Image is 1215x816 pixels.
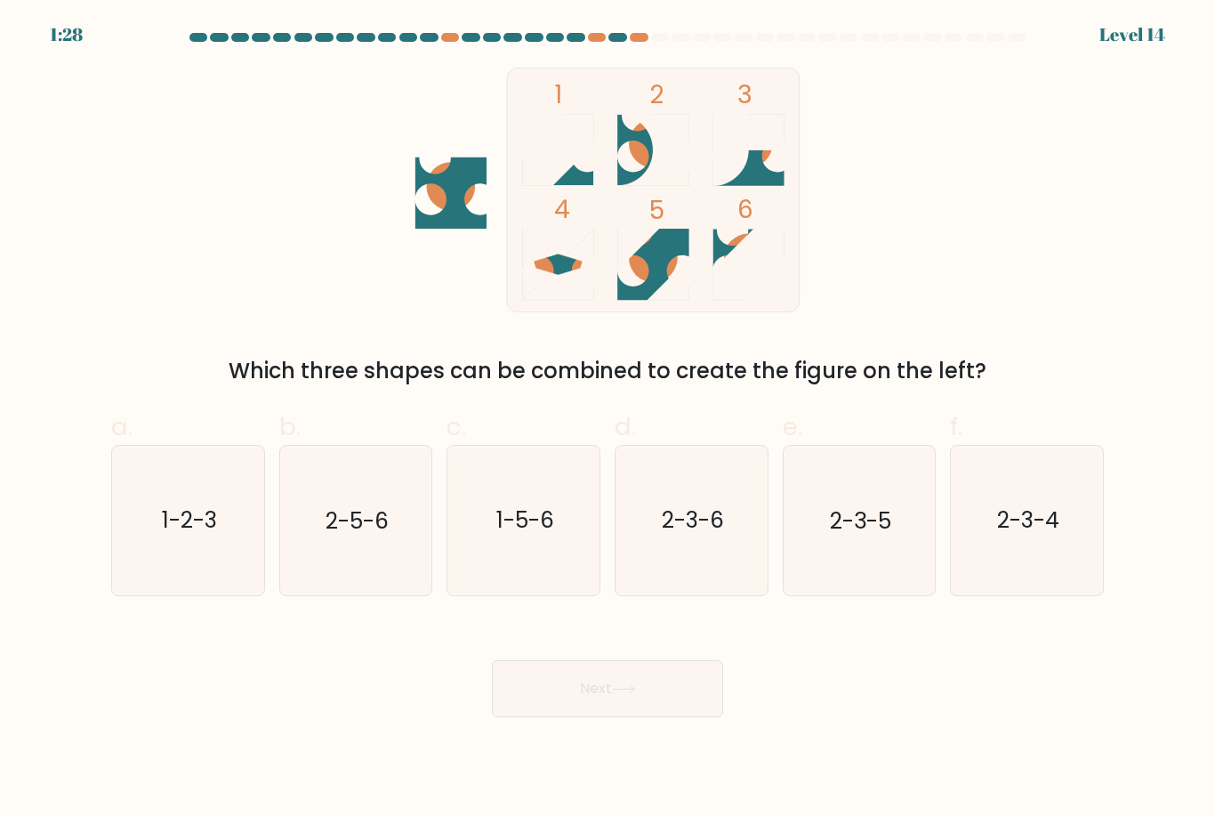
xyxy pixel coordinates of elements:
[496,505,554,537] text: 1-5-6
[649,192,664,228] tspan: 5
[783,409,802,444] span: e.
[830,505,891,537] text: 2-3-5
[554,77,562,112] tspan: 1
[162,505,217,537] text: 1-2-3
[111,409,133,444] span: a.
[662,505,724,537] text: 2-3-6
[50,21,83,48] div: 1:28
[326,505,389,537] text: 2-5-6
[649,77,664,112] tspan: 2
[737,77,752,112] tspan: 3
[122,355,1093,387] div: Which three shapes can be combined to create the figure on the left?
[554,192,570,228] tspan: 4
[279,409,301,444] span: b.
[997,505,1059,537] text: 2-3-4
[492,660,723,717] button: Next
[737,192,753,228] tspan: 6
[1099,21,1165,48] div: Level 14
[615,409,636,444] span: d.
[950,409,962,444] span: f.
[447,409,466,444] span: c.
